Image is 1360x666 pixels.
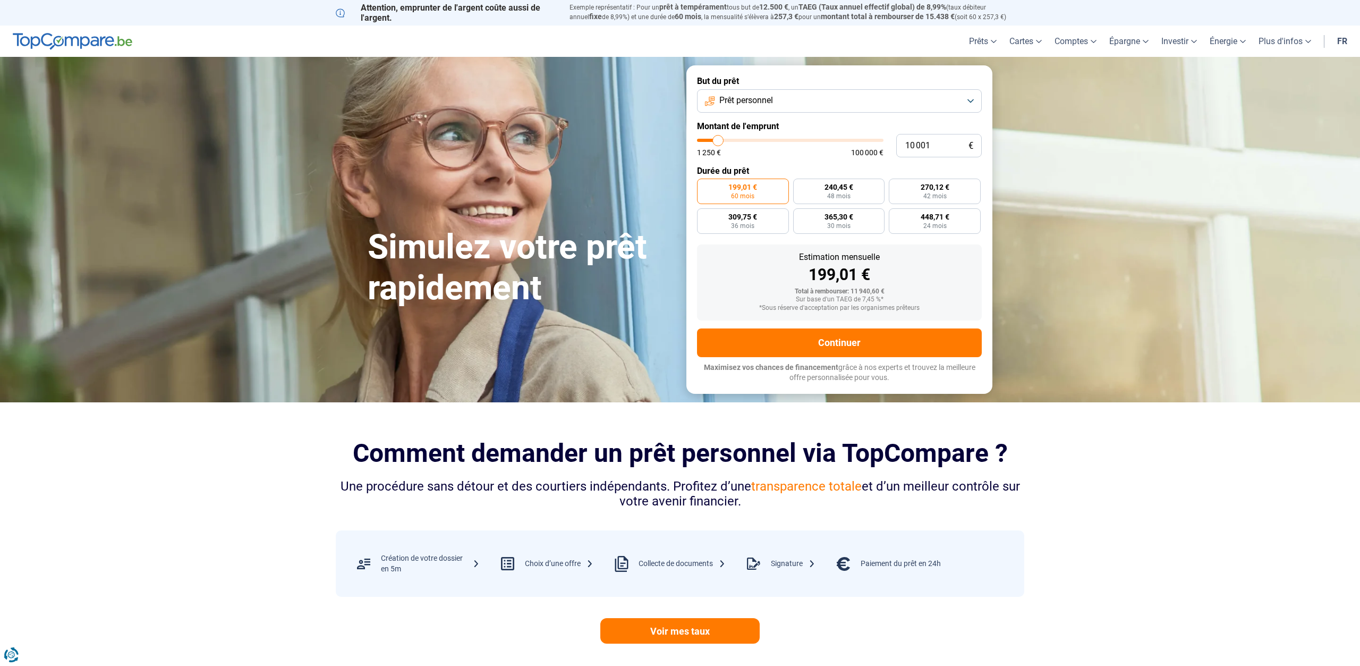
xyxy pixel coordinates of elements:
a: Plus d'infos [1252,26,1317,57]
a: Épargne [1103,26,1155,57]
span: 60 mois [675,12,701,21]
span: 36 mois [731,223,754,229]
span: € [968,141,973,150]
div: 199,01 € [705,267,973,283]
span: 270,12 € [921,183,949,191]
span: 240,45 € [824,183,853,191]
p: Attention, emprunter de l'argent coûte aussi de l'argent. [336,3,557,23]
div: *Sous réserve d'acceptation par les organismes prêteurs [705,305,973,312]
span: 1 250 € [697,149,721,156]
span: 199,01 € [728,183,757,191]
button: Continuer [697,328,982,357]
h1: Simulez votre prêt rapidement [368,227,674,309]
span: 42 mois [923,193,947,199]
div: Estimation mensuelle [705,253,973,262]
span: 448,71 € [921,213,949,221]
span: Prêt personnel [719,95,773,106]
p: grâce à nos experts et trouvez la meilleure offre personnalisée pour vous. [697,362,982,383]
label: Durée du prêt [697,166,982,176]
span: 30 mois [827,223,851,229]
a: Cartes [1003,26,1048,57]
div: Sur base d'un TAEG de 7,45 %* [705,296,973,304]
span: TAEG (Taux annuel effectif global) de 8,99% [798,3,946,11]
a: Investir [1155,26,1203,57]
span: fixe [589,12,602,21]
a: Voir mes taux [600,618,760,644]
a: fr [1331,26,1354,57]
span: 257,3 € [774,12,798,21]
div: Signature [771,559,815,569]
img: TopCompare [13,33,132,50]
div: Une procédure sans détour et des courtiers indépendants. Profitez d’une et d’un meilleur contrôle... [336,479,1024,510]
span: prêt à tempérament [659,3,727,11]
div: Collecte de documents [639,559,726,569]
a: Prêts [963,26,1003,57]
span: 48 mois [827,193,851,199]
a: Comptes [1048,26,1103,57]
h2: Comment demander un prêt personnel via TopCompare ? [336,439,1024,468]
span: 60 mois [731,193,754,199]
span: 100 000 € [851,149,883,156]
span: transparence totale [751,479,862,494]
p: Exemple représentatif : Pour un tous but de , un (taux débiteur annuel de 8,99%) et une durée de ... [569,3,1024,22]
a: Énergie [1203,26,1252,57]
label: But du prêt [697,76,982,86]
span: 24 mois [923,223,947,229]
span: montant total à rembourser de 15.438 € [821,12,955,21]
div: Choix d’une offre [525,559,593,569]
div: Total à rembourser: 11 940,60 € [705,288,973,296]
span: 309,75 € [728,213,757,221]
div: Paiement du prêt en 24h [861,559,941,569]
button: Prêt personnel [697,89,982,113]
label: Montant de l'emprunt [697,121,982,131]
span: Maximisez vos chances de financement [704,363,838,372]
span: 365,30 € [824,213,853,221]
div: Création de votre dossier en 5m [381,553,480,574]
span: 12.500 € [759,3,788,11]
